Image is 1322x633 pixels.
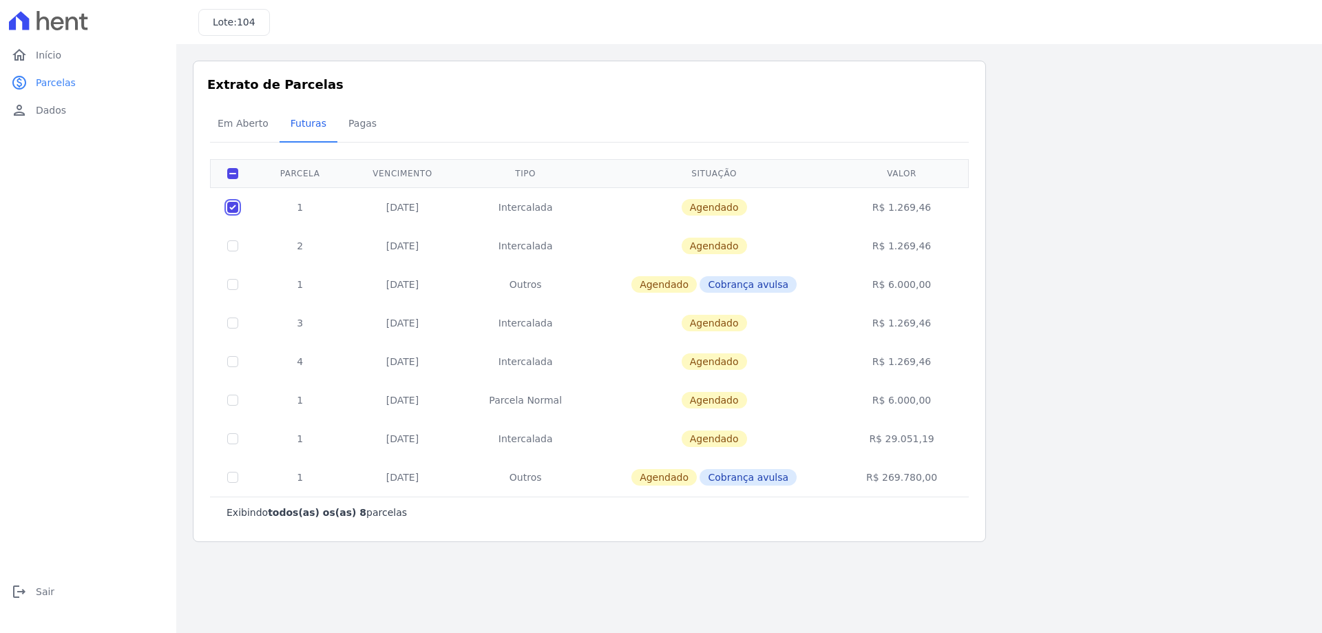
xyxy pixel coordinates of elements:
b: todos(as) os(as) 8 [268,507,366,518]
td: [DATE] [345,458,460,497]
span: Sair [36,585,54,599]
span: Início [36,48,61,62]
td: 4 [255,342,345,381]
td: 1 [255,265,345,304]
td: R$ 6.000,00 [837,381,967,419]
th: Situação [591,159,837,187]
td: Outros [460,458,591,497]
span: 104 [237,17,255,28]
td: [DATE] [345,342,460,381]
span: Pagas [340,110,385,137]
td: 1 [255,458,345,497]
span: Agendado [682,392,747,408]
span: Em Aberto [209,110,277,137]
td: R$ 1.269,46 [837,342,967,381]
td: Intercalada [460,419,591,458]
span: Futuras [282,110,335,137]
span: Agendado [682,315,747,331]
span: Dados [36,103,66,117]
td: Intercalada [460,187,591,227]
td: Intercalada [460,342,591,381]
i: paid [11,74,28,91]
a: Pagas [337,107,388,143]
th: Vencimento [345,159,460,187]
td: Intercalada [460,304,591,342]
td: Parcela Normal [460,381,591,419]
span: Cobrança avulsa [700,469,797,486]
td: [DATE] [345,227,460,265]
span: Agendado [631,276,697,293]
i: logout [11,583,28,600]
span: Agendado [631,469,697,486]
td: [DATE] [345,381,460,419]
th: Tipo [460,159,591,187]
td: [DATE] [345,187,460,227]
td: [DATE] [345,265,460,304]
td: 3 [255,304,345,342]
th: Parcela [255,159,345,187]
a: homeInício [6,41,171,69]
td: 1 [255,187,345,227]
a: Em Aberto [207,107,280,143]
td: R$ 269.780,00 [837,458,967,497]
i: person [11,102,28,118]
span: Parcelas [36,76,76,90]
h3: Lote: [213,15,255,30]
td: 1 [255,381,345,419]
td: R$ 1.269,46 [837,187,967,227]
span: Cobrança avulsa [700,276,797,293]
a: personDados [6,96,171,124]
td: Outros [460,265,591,304]
p: Exibindo parcelas [227,506,407,519]
a: Futuras [280,107,337,143]
td: [DATE] [345,304,460,342]
td: 2 [255,227,345,265]
td: [DATE] [345,419,460,458]
td: R$ 1.269,46 [837,304,967,342]
span: Agendado [682,238,747,254]
a: logoutSair [6,578,171,605]
td: R$ 6.000,00 [837,265,967,304]
span: Agendado [682,430,747,447]
h3: Extrato de Parcelas [207,75,972,94]
a: paidParcelas [6,69,171,96]
td: Intercalada [460,227,591,265]
td: R$ 1.269,46 [837,227,967,265]
td: R$ 29.051,19 [837,419,967,458]
span: Agendado [682,199,747,216]
td: 1 [255,419,345,458]
span: Agendado [682,353,747,370]
i: home [11,47,28,63]
th: Valor [837,159,967,187]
